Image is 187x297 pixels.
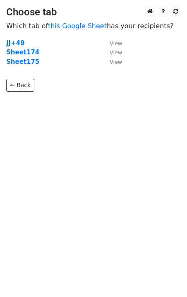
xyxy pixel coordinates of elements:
[6,79,34,92] a: ← Back
[101,58,122,66] a: View
[110,40,122,46] small: View
[101,49,122,56] a: View
[6,49,39,56] a: Sheet174
[6,6,181,18] h3: Choose tab
[101,39,122,47] a: View
[110,59,122,65] small: View
[6,58,39,66] a: Sheet175
[110,49,122,56] small: View
[6,22,181,30] p: Which tab of has your recipients?
[48,22,107,30] a: this Google Sheet
[6,39,25,47] a: JJ+49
